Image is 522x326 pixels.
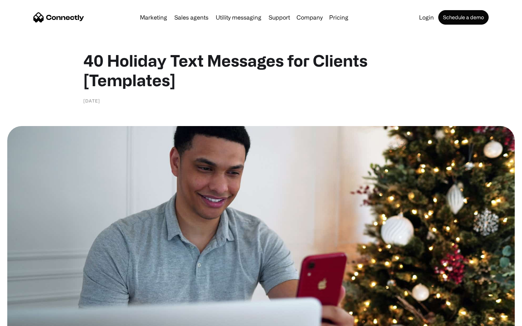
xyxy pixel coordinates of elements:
a: Schedule a demo [438,10,489,25]
div: [DATE] [83,97,100,104]
a: Sales agents [171,14,211,20]
div: Company [297,12,323,22]
aside: Language selected: English [7,313,43,323]
a: Pricing [326,14,351,20]
ul: Language list [14,313,43,323]
h1: 40 Holiday Text Messages for Clients [Templates] [83,51,439,90]
a: Marketing [137,14,170,20]
a: Utility messaging [213,14,264,20]
a: Login [416,14,437,20]
a: Support [266,14,293,20]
